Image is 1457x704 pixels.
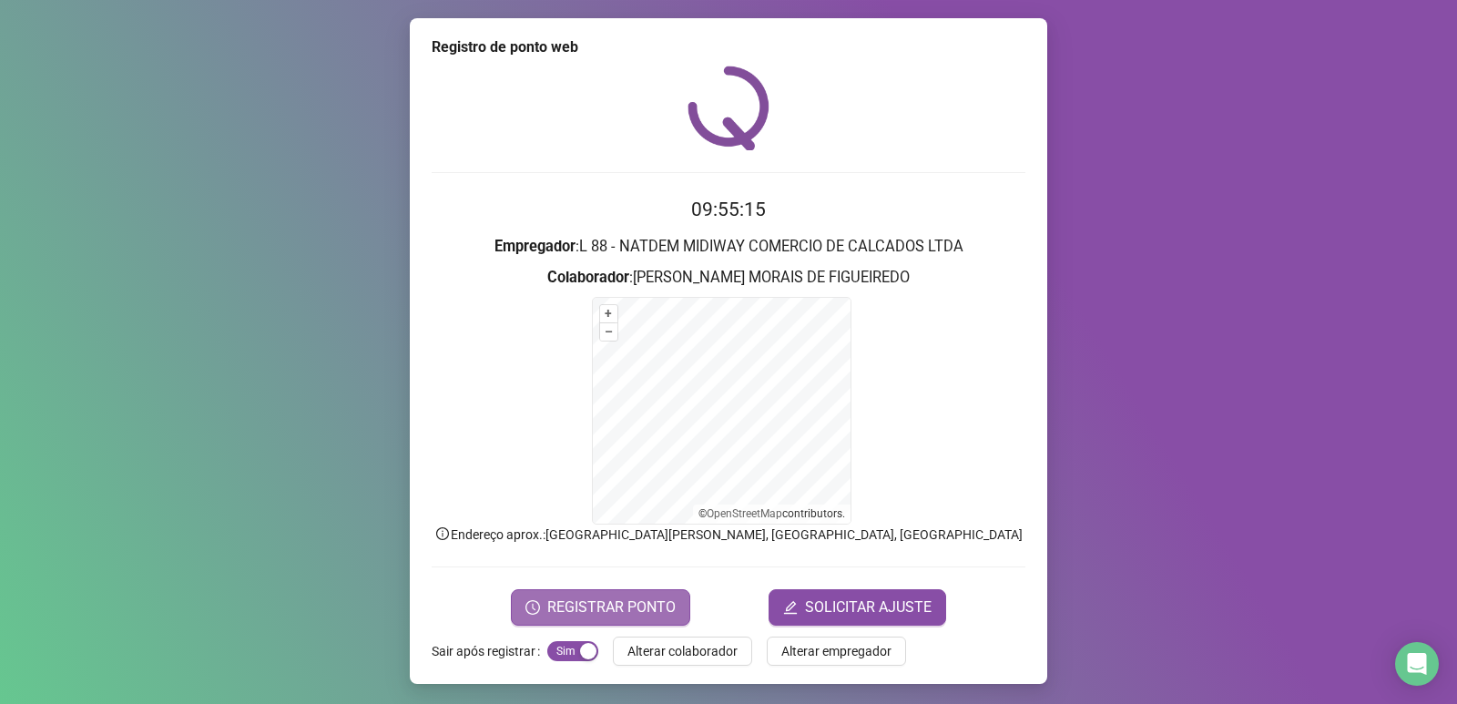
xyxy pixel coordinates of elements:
li: © contributors. [698,507,845,520]
span: edit [783,600,798,615]
strong: Colaborador [547,269,629,286]
div: Open Intercom Messenger [1395,642,1439,686]
span: Alterar colaborador [627,641,738,661]
p: Endereço aprox. : [GEOGRAPHIC_DATA][PERSON_NAME], [GEOGRAPHIC_DATA], [GEOGRAPHIC_DATA] [432,525,1025,545]
button: – [600,323,617,341]
span: REGISTRAR PONTO [547,597,676,618]
h3: : L 88 - NATDEM MIDIWAY COMERCIO DE CALCADOS LTDA [432,235,1025,259]
h3: : [PERSON_NAME] MORAIS DE FIGUEIREDO [432,266,1025,290]
button: REGISTRAR PONTO [511,589,690,626]
span: info-circle [434,525,451,542]
span: Alterar empregador [781,641,892,661]
strong: Empregador [494,238,576,255]
button: editSOLICITAR AJUSTE [769,589,946,626]
button: + [600,305,617,322]
span: clock-circle [525,600,540,615]
span: SOLICITAR AJUSTE [805,597,932,618]
button: Alterar empregador [767,637,906,666]
time: 09:55:15 [691,199,766,220]
div: Registro de ponto web [432,36,1025,58]
label: Sair após registrar [432,637,547,666]
button: Alterar colaborador [613,637,752,666]
img: QRPoint [688,66,769,150]
a: OpenStreetMap [707,507,782,520]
